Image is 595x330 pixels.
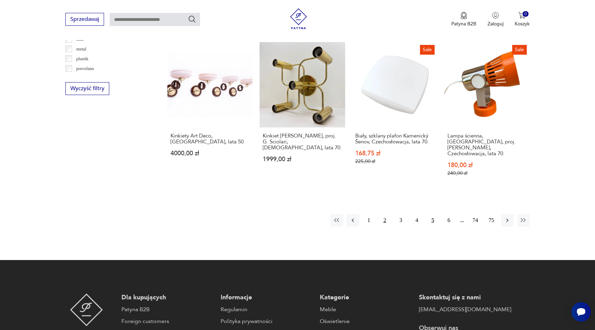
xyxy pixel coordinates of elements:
button: Wyczyść filtry [65,82,109,95]
p: 168,75 zł [355,150,434,156]
img: Patyna - sklep z meblami i dekoracjami vintage [70,293,103,326]
button: 4 [411,214,423,227]
button: 1 [363,214,375,227]
a: Kinkiet Leola, proj. G. Sciolari, Niemcy, lata 70.Kinkiet [PERSON_NAME], proj. G. Sciolari, [DEMO... [260,42,345,190]
button: 5 [427,214,439,227]
a: Meble [320,305,412,314]
p: 4000,00 zł [170,150,249,156]
a: Oświetlenie [320,317,412,325]
a: Polityka prywatności [221,317,313,325]
img: Ikonka użytkownika [492,12,499,19]
button: Patyna B2B [451,12,476,27]
a: Ikona medaluPatyna B2B [451,12,476,27]
button: Zaloguj [487,12,503,27]
a: Regulamin [221,305,313,314]
a: Foreign customers [121,317,214,325]
p: 1999,00 zł [263,156,342,162]
p: Patyna B2B [451,21,476,27]
h3: Lampa ścienna, [GEOGRAPHIC_DATA], proj. [PERSON_NAME], Czechosłowacja, lata 70. [447,133,526,157]
button: 74 [469,214,482,227]
img: Ikona koszyka [518,12,525,19]
button: 2 [379,214,391,227]
p: porcelit [76,74,90,82]
p: Dla kupujących [121,293,214,302]
button: 3 [395,214,407,227]
p: porcelana [76,65,94,72]
p: Zaloguj [487,21,503,27]
img: Ikona medalu [460,12,467,19]
p: 225,00 zł [355,158,434,164]
a: SaleLampa ścienna, kinkiet, proj. Pavel Grus, Czechosłowacja, lata 70.Lampa ścienna, [GEOGRAPHIC_... [444,42,530,190]
a: Patyna B2B [121,305,214,314]
button: 0Koszyk [515,12,530,27]
h3: Kinkiet [PERSON_NAME], proj. G. Sciolari, [DEMOGRAPHIC_DATA], lata 70. [263,133,342,151]
a: [EMAIL_ADDRESS][DOMAIN_NAME] [419,305,511,314]
p: Skontaktuj się z nami [419,293,511,302]
iframe: Smartsupp widget button [571,302,591,322]
a: SaleBiały, szklany plafon Kamenický Šenov, Czechosłowacja, lata 70.Biały, szklany plafon Kamenick... [352,42,437,190]
p: 180,00 zł [447,162,526,168]
a: Sprzedawaj [65,17,104,22]
h3: Biały, szklany plafon Kamenický Šenov, Czechosłowacja, lata 70. [355,133,434,145]
p: 240,00 zł [447,170,526,176]
button: Szukaj [188,15,196,23]
h3: Kinkiety Art Deco, [GEOGRAPHIC_DATA], lata 50. [170,133,249,145]
button: Sprzedawaj [65,13,104,26]
p: Kategorie [320,293,412,302]
button: 6 [443,214,455,227]
button: 75 [485,214,498,227]
p: Informacje [221,293,313,302]
div: 0 [523,11,529,17]
p: plastik [76,55,88,63]
img: Patyna - sklep z meblami i dekoracjami vintage [288,8,309,29]
p: metal [76,45,86,53]
p: Koszyk [515,21,530,27]
a: Kinkiety Art Deco, Polska, lata 50.Kinkiety Art Deco, [GEOGRAPHIC_DATA], lata 50.4000,00 zł [167,42,253,190]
